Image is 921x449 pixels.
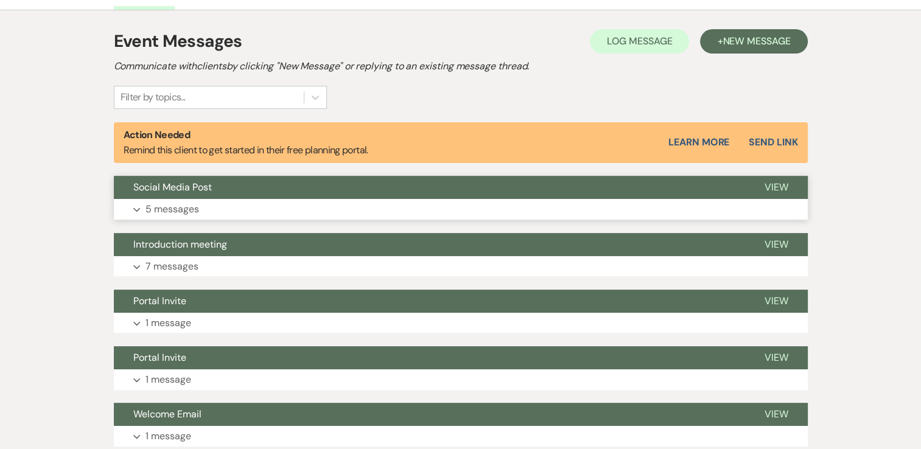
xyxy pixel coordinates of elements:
button: Social Media Post [114,176,745,199]
button: Log Message [590,29,689,54]
button: Welcome Email [114,403,745,426]
button: Portal Invite [114,346,745,369]
span: View [765,238,788,251]
strong: Action Needed [124,128,191,141]
button: Portal Invite [114,290,745,313]
button: Send Link [749,137,797,147]
button: +New Message [700,29,807,54]
span: Social Media Post [133,181,212,193]
button: View [745,176,808,199]
p: 1 message [145,315,191,331]
button: View [745,290,808,313]
button: View [745,233,808,256]
span: View [765,294,788,307]
p: 5 messages [145,201,199,217]
button: View [745,403,808,426]
button: 1 message [114,426,808,447]
p: 1 message [145,428,191,444]
span: Portal Invite [133,351,186,364]
h1: Event Messages [114,29,242,54]
div: Filter by topics... [121,90,186,105]
span: View [765,351,788,364]
span: View [765,181,788,193]
p: Remind this client to get started in their free planning portal. [124,127,368,158]
p: 1 message [145,372,191,388]
button: Introduction meeting [114,233,745,256]
h2: Communicate with clients by clicking "New Message" or replying to an existing message thread. [114,59,808,74]
button: View [745,346,808,369]
button: 5 messages [114,199,808,220]
p: 7 messages [145,259,198,274]
span: Portal Invite [133,294,186,307]
button: 7 messages [114,256,808,277]
a: Learn More [668,135,729,150]
span: View [765,408,788,420]
button: 1 message [114,369,808,390]
span: Log Message [607,35,672,47]
span: New Message [723,35,790,47]
span: Introduction meeting [133,238,227,251]
span: Welcome Email [133,408,201,420]
button: 1 message [114,313,808,333]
